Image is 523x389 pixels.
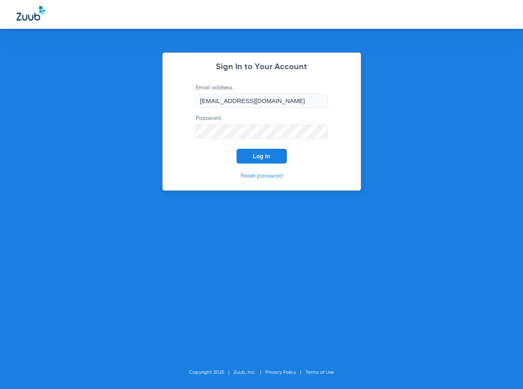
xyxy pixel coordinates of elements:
a: Terms of Use [305,370,334,375]
input: Password [196,124,328,138]
label: Email address [196,84,328,108]
iframe: Chat Widget [482,349,523,389]
a: Privacy Policy [265,370,296,375]
li: Zuub, Inc. [234,368,265,377]
button: Log In [237,149,287,164]
img: Zuub Logo [17,6,45,21]
a: Reset password [241,173,283,179]
input: Email address [196,94,328,108]
h2: Sign In to Your Account [183,63,340,71]
label: Password [196,114,328,138]
span: Log In [253,153,270,159]
li: Copyright 2025 [189,368,234,377]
